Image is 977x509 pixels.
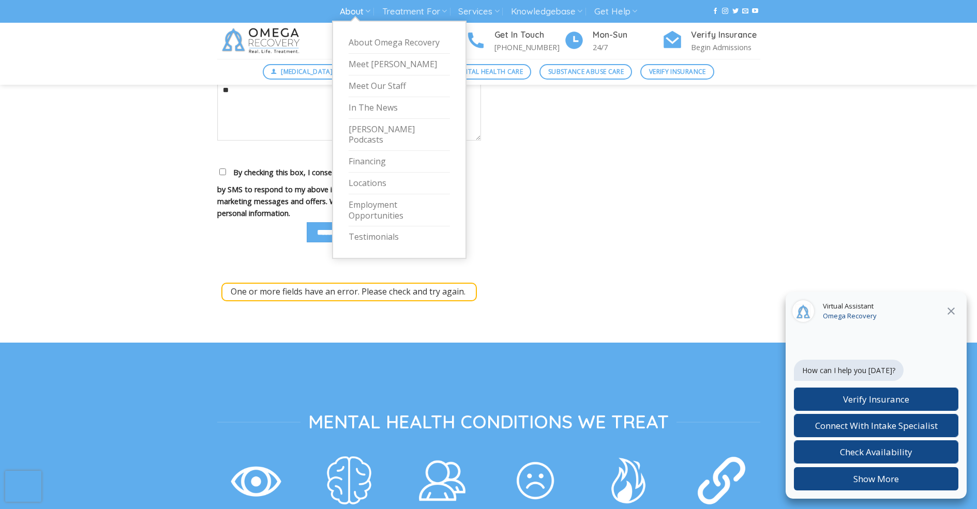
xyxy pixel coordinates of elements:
a: Follow on Facebook [712,8,718,15]
img: Omega Recovery [217,23,308,59]
a: Get In Touch [PHONE_NUMBER] [465,28,564,54]
span: Verify Insurance [649,67,706,76]
a: Follow on Twitter [732,8,739,15]
p: 24/7 [593,41,662,53]
span: By checking this box, I consent to Omega Recovery contacting me by SMS to respond to my above inq... [217,167,465,218]
a: Employment Opportunities [349,194,450,227]
label: Your message (optional) [217,67,481,148]
a: Verify Insurance Begin Admissions [662,28,760,54]
a: In The News [349,97,450,119]
span: Substance Abuse Care [548,67,624,76]
textarea: Your message (optional) [217,79,481,141]
a: Treatment For [382,2,447,21]
a: Financing [349,151,450,173]
span: Mental Health Conditions We Treat [308,410,669,434]
a: Meet [PERSON_NAME] [349,54,450,75]
a: Send us an email [742,8,748,15]
a: Follow on Instagram [722,8,728,15]
a: Testimonials [349,226,450,248]
a: [PERSON_NAME] Podcasts [349,119,450,151]
a: Meet Our Staff [349,75,450,97]
div: One or more fields have an error. Please check and try again. [221,283,477,301]
h4: Mon-Sun [593,28,662,42]
a: Substance Abuse Care [539,64,632,80]
p: [PHONE_NUMBER] [494,41,564,53]
span: Mental Health Care [455,67,523,76]
a: Services [458,2,499,21]
a: Get Help [594,2,637,21]
input: By checking this box, I consent to Omega Recovery contacting me by SMS to respond to my above inq... [219,168,226,175]
a: Locations [349,173,450,194]
a: About [340,2,370,21]
p: Begin Admissions [691,41,760,53]
h4: Verify Insurance [691,28,760,42]
a: Verify Insurance [640,64,714,80]
a: [MEDICAL_DATA] [263,64,341,80]
a: Knowledgebase [511,2,582,21]
span: [MEDICAL_DATA] [281,67,333,76]
a: Follow on YouTube [752,8,758,15]
a: About Omega Recovery [349,32,450,54]
a: Mental Health Care [446,64,531,80]
h4: Get In Touch [494,28,564,42]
